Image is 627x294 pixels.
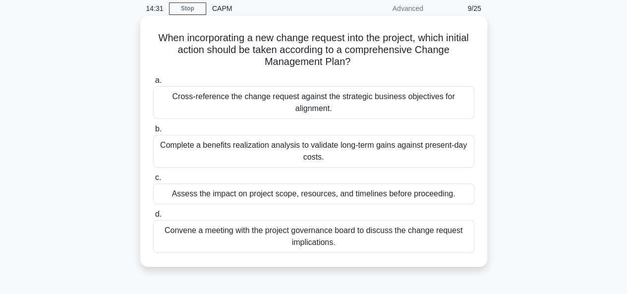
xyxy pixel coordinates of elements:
a: Stop [169,2,206,15]
h5: When incorporating a new change request into the project, which initial action should be taken ac... [152,32,475,68]
div: Cross-reference the change request against the strategic business objectives for alignment. [153,86,474,119]
span: b. [155,124,162,133]
span: a. [155,76,162,84]
span: d. [155,210,162,218]
div: Assess the impact on project scope, resources, and timelines before proceeding. [153,183,474,204]
div: Convene a meeting with the project governance board to discuss the change request implications. [153,220,474,253]
span: c. [155,173,161,181]
div: Complete a benefits realization analysis to validate long-term gains against present-day costs. [153,135,474,168]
